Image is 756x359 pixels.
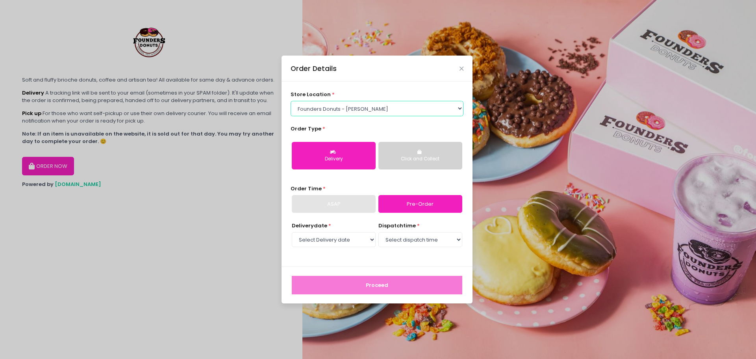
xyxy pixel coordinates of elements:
[384,156,457,163] div: Click and Collect
[378,222,416,229] span: dispatch time
[291,125,321,132] span: Order Type
[291,185,322,192] span: Order Time
[292,222,327,229] span: Delivery date
[292,142,376,169] button: Delivery
[297,156,370,163] div: Delivery
[378,195,462,213] a: Pre-Order
[460,67,463,71] button: Close
[291,91,331,98] span: store location
[291,63,337,74] div: Order Details
[292,276,462,295] button: Proceed
[378,142,462,169] button: Click and Collect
